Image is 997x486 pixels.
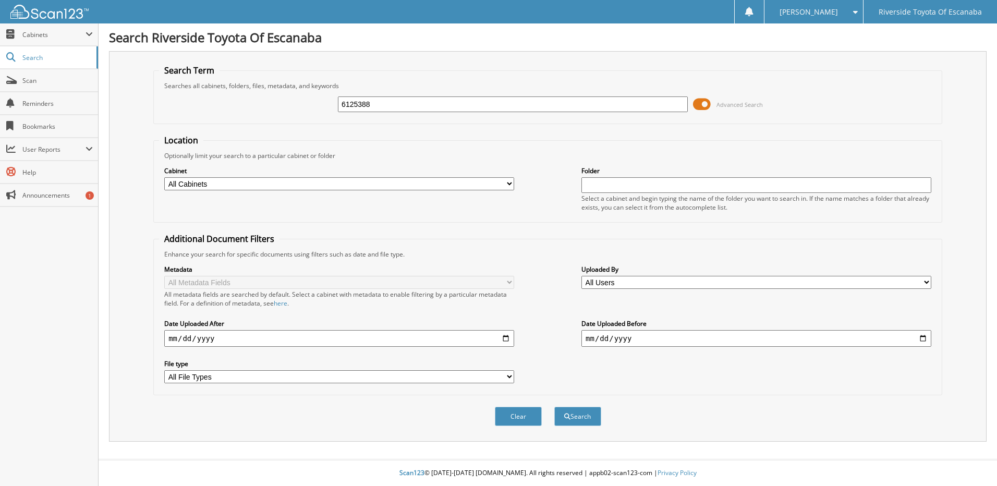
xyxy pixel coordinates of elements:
[658,468,697,477] a: Privacy Policy
[22,76,93,85] span: Scan
[159,250,937,259] div: Enhance your search for specific documents using filters such as date and file type.
[159,135,203,146] legend: Location
[22,53,91,62] span: Search
[159,233,279,245] legend: Additional Document Filters
[164,359,514,368] label: File type
[581,319,931,328] label: Date Uploaded Before
[159,151,937,160] div: Optionally limit your search to a particular cabinet or folder
[159,81,937,90] div: Searches all cabinets, folders, files, metadata, and keywords
[164,265,514,274] label: Metadata
[22,99,93,108] span: Reminders
[109,29,987,46] h1: Search Riverside Toyota Of Escanaba
[274,299,287,308] a: here
[716,101,763,108] span: Advanced Search
[22,30,86,39] span: Cabinets
[164,319,514,328] label: Date Uploaded After
[581,265,931,274] label: Uploaded By
[164,166,514,175] label: Cabinet
[581,330,931,347] input: end
[495,407,542,426] button: Clear
[780,9,838,15] span: [PERSON_NAME]
[99,460,997,486] div: © [DATE]-[DATE] [DOMAIN_NAME]. All rights reserved | appb02-scan123-com |
[399,468,424,477] span: Scan123
[164,290,514,308] div: All metadata fields are searched by default. Select a cabinet with metadata to enable filtering b...
[554,407,601,426] button: Search
[86,191,94,200] div: 1
[22,122,93,131] span: Bookmarks
[581,166,931,175] label: Folder
[10,5,89,19] img: scan123-logo-white.svg
[22,191,93,200] span: Announcements
[164,330,514,347] input: start
[159,65,220,76] legend: Search Term
[879,9,982,15] span: Riverside Toyota Of Escanaba
[581,194,931,212] div: Select a cabinet and begin typing the name of the folder you want to search in. If the name match...
[22,168,93,177] span: Help
[22,145,86,154] span: User Reports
